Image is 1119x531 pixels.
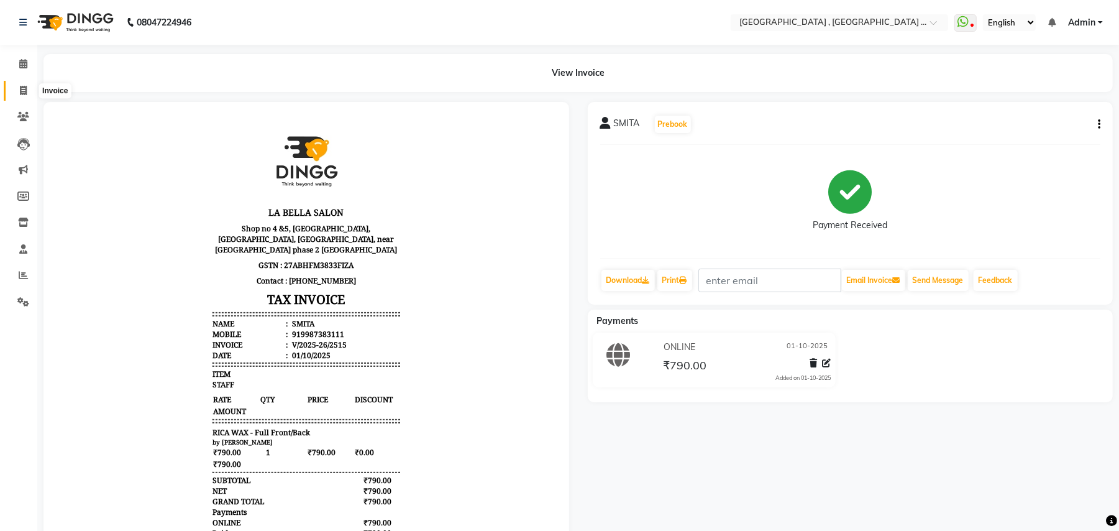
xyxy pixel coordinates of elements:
[614,117,640,134] span: SMITA
[157,204,232,215] div: Name
[157,174,344,196] h3: TAX INVOICE
[1068,16,1095,29] span: Admin
[157,265,178,275] span: STAFF
[157,254,175,265] span: ITEM
[775,374,831,382] div: Added on 01-10-2025
[157,445,344,456] div: Generated By : at 01/10/2025
[698,269,841,292] input: enter email
[234,236,275,246] div: 01/10/2025
[157,392,191,403] div: Payments
[230,204,232,215] span: :
[813,219,887,233] div: Payment Received
[298,332,344,344] span: ₹0.00
[32,5,117,40] img: logo
[157,215,232,225] div: Mobile
[157,413,172,424] div: Paid
[597,315,639,326] span: Payments
[230,215,232,225] span: :
[298,382,344,392] div: ₹790.00
[204,279,250,291] span: QTY
[787,341,828,354] span: 01-10-2025
[974,270,1018,291] a: Feedback
[298,413,344,424] div: ₹790.00
[157,90,344,106] h3: LA BELLA SALON
[298,403,344,413] div: ₹790.00
[157,403,185,413] span: ONLINE
[157,313,254,323] span: RICA WAX - Full Front/Back
[157,344,203,356] span: ₹790.00
[663,358,706,376] span: ₹790.00
[157,143,344,159] p: GSTN : 27ABHFM3833FIZA
[157,371,171,382] div: NET
[908,270,969,291] button: Send Message
[298,361,344,371] div: ₹790.00
[204,332,250,344] span: 1
[157,382,208,392] div: GRAND TOTAL
[251,332,297,344] span: ₹790.00
[234,204,258,215] div: SMITA
[251,279,297,291] span: PRICE
[157,225,232,236] div: Invoice
[157,323,217,332] small: by [PERSON_NAME]
[842,270,905,291] button: Email Invoice
[234,225,291,236] div: V/2025-26/2515
[601,270,655,291] a: Download
[657,270,692,291] a: Print
[230,236,232,246] span: :
[204,10,297,87] img: logo_dingg.jpg
[240,445,264,456] span: Admin
[157,291,203,303] span: AMOUNT
[157,435,344,445] p: Please visit again !
[157,279,203,291] span: RATE
[157,361,194,371] div: SUBTOTAL
[655,116,691,133] button: Prebook
[137,5,191,40] b: 08047224946
[39,84,71,99] div: Invoice
[43,54,1113,92] div: View Invoice
[157,236,232,246] div: Date
[234,215,288,225] div: 919987383111
[298,371,344,382] div: ₹790.00
[157,332,203,344] span: ₹790.00
[157,106,344,143] p: Shop no 4 &5, [GEOGRAPHIC_DATA], [GEOGRAPHIC_DATA], [GEOGRAPHIC_DATA], near [GEOGRAPHIC_DATA] pha...
[230,225,232,236] span: :
[664,341,695,354] span: ONLINE
[157,159,344,174] p: Contact : [PHONE_NUMBER]
[298,279,344,291] span: DISCOUNT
